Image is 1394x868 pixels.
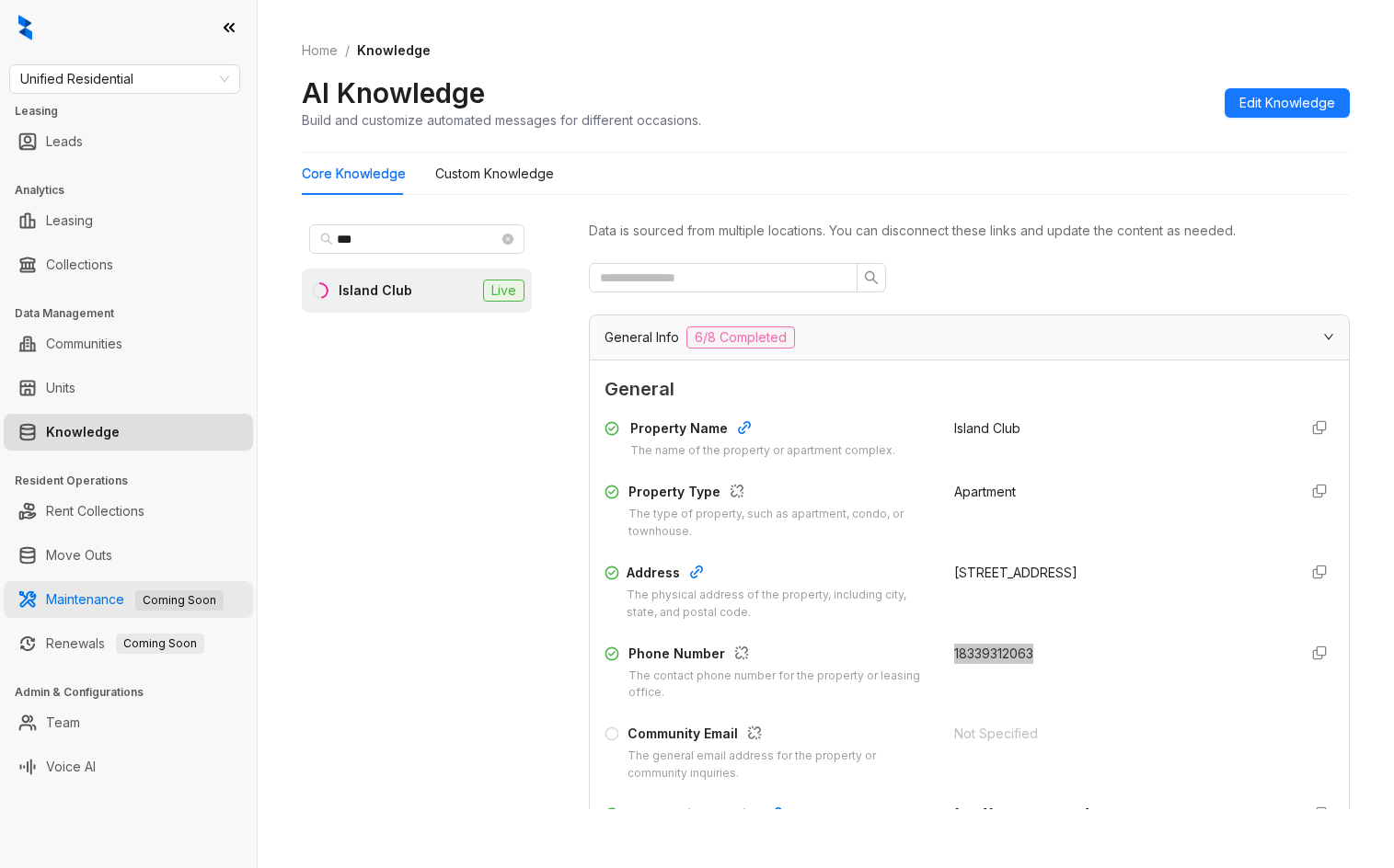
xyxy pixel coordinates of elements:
button: Edit Knowledge [1225,88,1350,118]
span: close-circle [502,234,513,245]
h3: Leasing [15,103,257,120]
li: Knowledge [4,414,253,451]
span: search [864,270,879,285]
a: Home [298,40,341,61]
div: Community Email [628,724,933,748]
div: [STREET_ADDRESS] [954,563,1282,583]
a: Rent Collections [46,493,144,530]
a: Collections [46,246,113,283]
div: Core Knowledge [302,164,406,184]
div: Property Type [628,482,933,506]
li: Rent Collections [4,493,253,530]
h3: Data Management [15,305,257,322]
a: Move Outs [46,537,112,574]
div: Property Name [630,418,895,442]
span: Knowledge [357,42,431,58]
div: Data is sourced from multiple locations. You can disconnect these links and update the content as... [589,221,1350,241]
img: logo [18,15,32,40]
li: / [345,40,350,61]
li: Leasing [4,202,253,239]
h3: Analytics [15,182,257,199]
div: Custom Knowledge [435,164,554,184]
div: Address [627,563,932,587]
div: Not Specified [954,724,1282,744]
div: Island Club [339,280,412,301]
div: Phone Number [628,644,932,668]
div: The contact phone number for the property or leasing office. [628,668,932,702]
div: The physical address of the property, including city, state, and postal code. [627,587,932,622]
span: [URL][DOMAIN_NAME] [954,806,1090,822]
li: Leads [4,123,253,160]
span: Coming Soon [116,634,204,654]
li: Move Outs [4,537,253,574]
span: 6/8 Completed [686,326,795,348]
span: Unified Residential [20,65,229,93]
div: The name of the property or apartment complex. [630,442,895,460]
a: RenewalsComing Soon [46,625,204,662]
a: Voice AI [46,748,96,785]
span: Coming Soon [135,590,224,611]
div: The type of property, such as apartment, condo, or townhouse. [628,506,933,541]
li: Voice AI [4,748,253,785]
div: The general email address for the property or community inquiries. [628,748,933,782]
div: General Info6/8 Completed [590,315,1349,360]
span: General [605,375,1334,404]
li: Maintenance [4,581,253,618]
span: expanded [1323,331,1334,342]
li: Collections [4,246,253,283]
li: Communities [4,325,253,362]
h3: Admin & Configurations [15,684,257,701]
span: 18339312063 [954,645,1033,661]
span: Edit Knowledge [1239,93,1335,113]
li: Units [4,370,253,406]
h3: Resident Operations [15,473,257,489]
li: Team [4,704,253,741]
div: Community Website [630,805,914,828]
a: Team [46,704,80,741]
span: Apartment [954,484,1016,499]
span: Live [483,280,524,302]
a: Leasing [46,202,93,239]
h2: AI Knowledge [302,75,485,110]
a: Knowledge [46,414,120,451]
span: General Info [605,327,679,348]
a: Communities [46,325,122,362]
div: Build and customize automated messages for different occasions. [302,110,701,130]
span: Island Club [954,420,1020,436]
span: search [320,233,333,246]
a: Units [46,370,75,406]
a: Leads [46,123,83,160]
li: Renewals [4,625,253,662]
